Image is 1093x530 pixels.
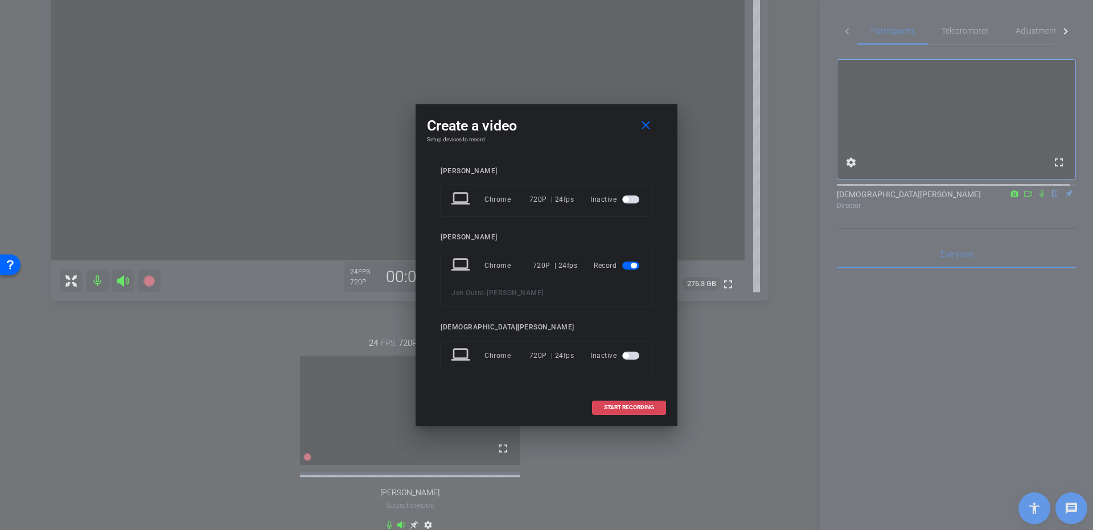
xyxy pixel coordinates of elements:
div: Chrome [484,255,533,276]
span: - [484,289,487,297]
div: [DEMOGRAPHIC_DATA][PERSON_NAME] [441,323,652,332]
div: [PERSON_NAME] [441,233,652,242]
div: 720P | 24fps [529,189,574,210]
button: START RECORDING [592,401,666,415]
mat-icon: laptop [451,189,472,210]
mat-icon: laptop [451,255,472,276]
mat-icon: close [639,119,653,133]
div: [PERSON_NAME] [441,167,652,176]
h4: Setup devices to record [427,136,666,143]
div: Record [594,255,642,276]
div: 720P | 24fps [533,255,578,276]
div: Chrome [484,345,529,366]
span: START RECORDING [604,405,654,410]
div: Inactive [590,189,642,210]
div: Inactive [590,345,642,366]
span: Jen Outro [451,289,484,297]
div: Chrome [484,189,529,210]
mat-icon: laptop [451,345,472,366]
span: [PERSON_NAME] [487,289,544,297]
div: 720P | 24fps [529,345,574,366]
div: Create a video [427,116,666,136]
